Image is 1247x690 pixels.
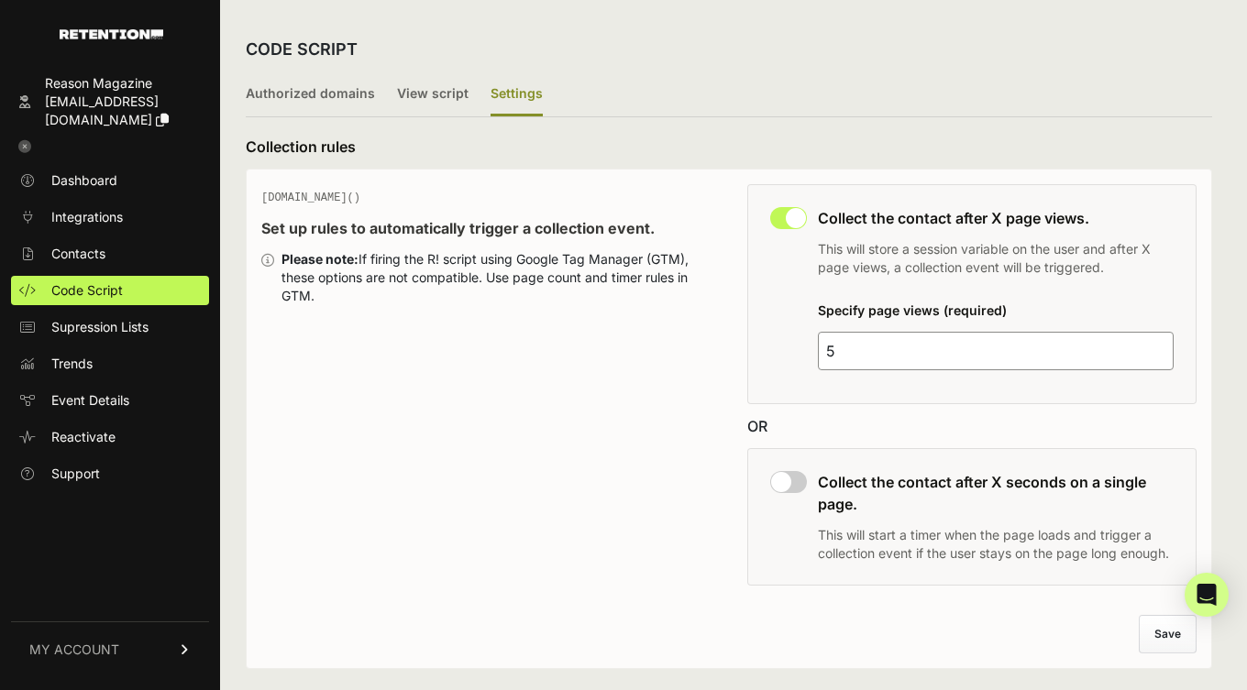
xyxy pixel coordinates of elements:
div: Reason Magazine [45,74,202,93]
a: Reactivate [11,422,209,452]
label: Settings [491,73,543,116]
a: Support [11,459,209,488]
span: Support [51,465,100,483]
span: Trends [51,355,93,373]
h2: CODE SCRIPT [246,37,358,62]
label: View script [397,73,469,116]
a: Integrations [11,203,209,232]
a: Supression Lists [11,312,209,342]
span: Code Script [51,281,123,300]
span: Event Details [51,391,129,410]
div: If firing the R! script using Google Tag Manager (GTM), these options are not compatible. Use pag... [281,250,711,305]
span: [EMAIL_ADDRESS][DOMAIN_NAME] [45,93,159,127]
a: Event Details [11,386,209,415]
span: Contacts [51,245,105,263]
h3: Collect the contact after X page views. [818,207,1174,229]
div: Open Intercom Messenger [1185,573,1229,617]
div: OR [747,415,1197,437]
img: Retention.com [60,29,163,39]
span: Supression Lists [51,318,149,336]
strong: Please note: [281,251,359,267]
a: Reason Magazine [EMAIL_ADDRESS][DOMAIN_NAME] [11,69,209,135]
span: MY ACCOUNT [29,641,119,659]
h3: Collect the contact after X seconds on a single page. [818,471,1174,515]
input: 4 [818,332,1174,370]
span: [DOMAIN_NAME]() [261,192,360,204]
strong: Set up rules to automatically trigger a collection event. [261,219,655,237]
a: MY ACCOUNT [11,621,209,677]
span: Reactivate [51,428,116,446]
span: Integrations [51,208,123,226]
p: This will store a session variable on the user and after X page views, a collection event will be... [818,240,1174,277]
a: Code Script [11,276,209,305]
label: Authorized domains [246,73,375,116]
button: Save [1139,615,1197,653]
a: Trends [11,349,209,378]
label: Specify page views (required) [818,302,1007,318]
a: Dashboard [11,166,209,195]
span: Dashboard [51,171,117,190]
p: This will start a timer when the page loads and trigger a collection event if the user stays on t... [818,526,1174,563]
a: Contacts [11,239,209,268]
h3: Collection rules [246,136,1212,158]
